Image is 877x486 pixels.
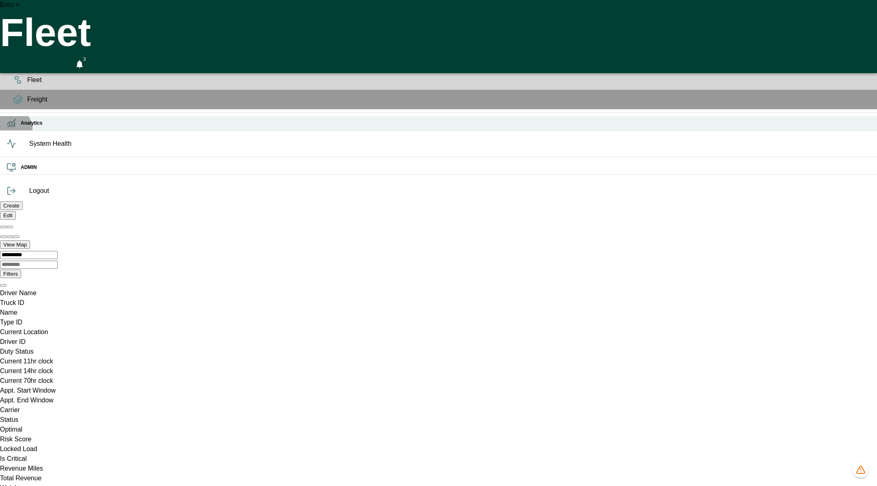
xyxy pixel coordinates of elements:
[3,271,18,277] label: Filters
[6,235,13,238] button: Zoom out
[19,55,34,73] button: Manual Assignment
[90,55,105,70] button: Preferences
[29,139,871,149] span: System Health
[6,226,13,228] button: Collapse all
[853,462,869,478] button: 1189 data issues
[13,235,19,238] button: Zoom to fit
[72,55,87,73] button: 3
[27,75,871,85] span: Fleet
[3,242,27,248] label: View Map
[93,58,102,67] svg: Preferences
[37,55,52,73] button: HomeTime Editor
[3,212,13,218] label: Edit
[80,55,89,63] span: 3
[21,119,871,127] h6: Analytics
[21,164,871,171] h6: ADMIN
[3,203,19,209] label: Create
[55,55,69,73] button: Fullscreen
[27,95,871,104] span: Freight
[29,186,871,196] span: Logout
